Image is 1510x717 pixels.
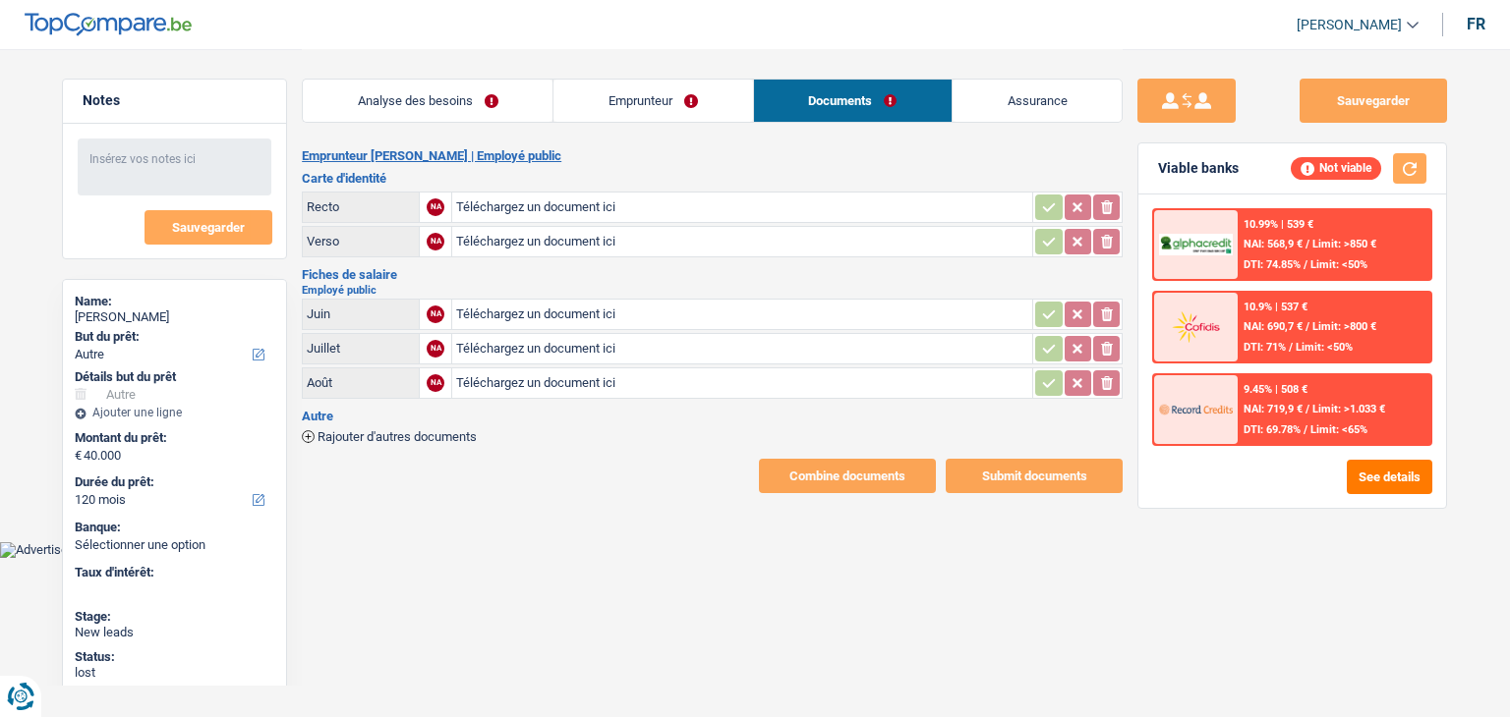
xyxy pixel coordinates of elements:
span: / [1304,423,1307,436]
div: Status: [75,649,274,665]
div: Juin [307,306,415,321]
span: Limit: >800 € [1312,320,1376,333]
label: But du prêt: [75,329,270,345]
div: Not viable [1291,157,1381,179]
span: / [1306,403,1309,415]
div: NA [427,305,444,323]
label: Durée du prêt: [75,474,270,490]
span: Limit: <50% [1310,258,1367,271]
button: Submit documents [946,459,1123,493]
div: 10.99% | 539 € [1244,218,1313,231]
span: / [1306,320,1309,333]
div: New leads [75,625,274,640]
div: Août [307,375,415,390]
h5: Notes [83,92,266,109]
div: Name: [75,294,274,309]
span: Limit: >850 € [1312,238,1376,250]
div: Recto [307,199,415,214]
span: Limit: <50% [1296,341,1353,354]
label: Taux d'intérêt: [75,565,270,580]
div: fr [1467,15,1485,33]
div: Stage: [75,609,274,625]
a: Documents [754,80,952,122]
h3: Carte d'identité [302,172,1123,185]
div: 10.9% | 537 € [1244,301,1307,313]
h2: Employé public [302,285,1123,296]
span: / [1289,341,1293,354]
img: TopCompare Logo [25,13,192,36]
span: NAI: 568,9 € [1244,238,1303,250]
a: [PERSON_NAME] [1281,9,1419,41]
div: NA [427,340,444,358]
button: Sauvegarder [145,210,272,245]
a: Assurance [953,80,1122,122]
label: Montant du prêt: [75,430,270,446]
label: Banque: [75,520,270,535]
div: NA [427,233,444,250]
a: Emprunteur [553,80,752,122]
span: Limit: <65% [1310,423,1367,436]
div: NA [427,374,444,392]
a: Analyse des besoins [303,80,552,122]
button: Combine documents [759,459,936,493]
div: Juillet [307,341,415,356]
span: Limit: >1.033 € [1312,403,1385,415]
span: / [1304,258,1307,271]
img: Cofidis [1159,308,1232,345]
div: Verso [307,234,415,248]
button: Rajouter d'autres documents [302,430,477,443]
div: 9.45% | 508 € [1244,383,1307,396]
span: DTI: 74.85% [1244,258,1301,271]
h3: Fiches de salaire [302,268,1123,281]
span: NAI: 690,7 € [1244,320,1303,333]
div: NA [427,198,444,216]
span: / [1306,238,1309,250]
img: Record Credits [1159,391,1232,427]
h3: Autre [302,410,1123,422]
span: Sauvegarder [172,221,245,234]
div: lost [75,665,274,681]
h2: Emprunteur [PERSON_NAME] | Employé public [302,148,1123,164]
span: NAI: 719,9 € [1244,403,1303,415]
img: AlphaCredit [1159,234,1232,256]
div: Détails but du prêt [75,369,274,385]
span: [PERSON_NAME] [1297,17,1402,33]
button: Sauvegarder [1300,79,1447,123]
span: DTI: 71% [1244,341,1286,354]
div: [PERSON_NAME] [75,309,274,325]
span: Rajouter d'autres documents [318,430,477,443]
div: Ajouter une ligne [75,406,274,419]
span: DTI: 69.78% [1244,423,1301,436]
span: € [75,448,82,464]
div: Viable banks [1158,160,1239,177]
button: See details [1347,460,1432,494]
